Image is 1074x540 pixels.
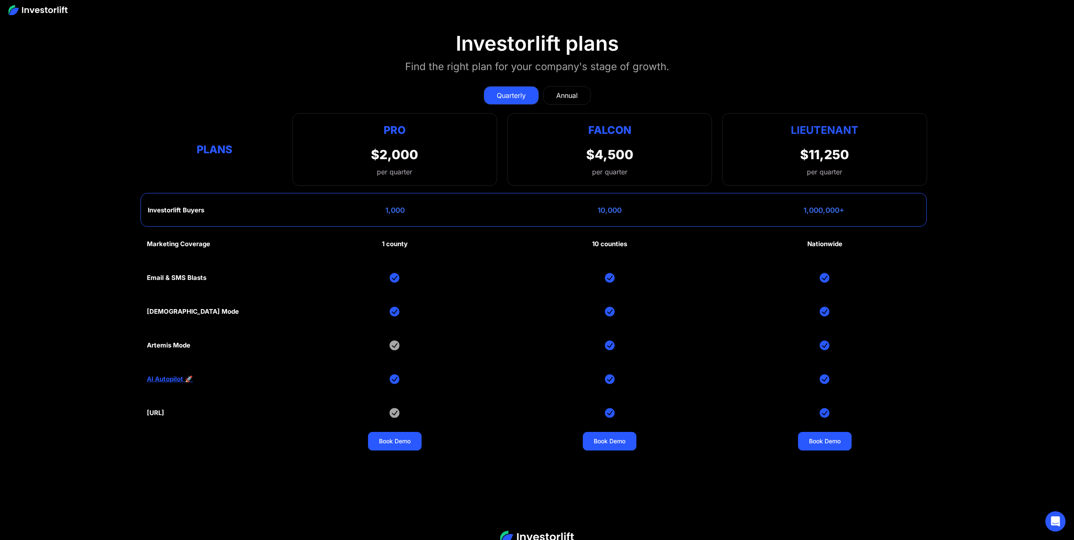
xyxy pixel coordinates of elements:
[592,240,627,248] div: 10 counties
[588,122,631,138] div: Falcon
[148,206,204,214] div: Investorlift Buyers
[807,167,842,177] div: per quarter
[147,409,164,417] div: [URL]
[371,147,418,162] div: $2,000
[147,342,190,349] div: Artemis Mode
[382,240,408,248] div: 1 county
[556,90,578,100] div: Annual
[791,124,858,136] strong: Lieutenant
[586,147,633,162] div: $4,500
[368,432,422,450] a: Book Demo
[497,90,526,100] div: Quarterly
[456,31,619,56] div: Investorlift plans
[147,141,282,157] div: Plans
[803,206,844,214] div: 1,000,000+
[371,122,418,138] div: Pro
[598,206,622,214] div: 10,000
[147,274,206,282] div: Email & SMS Blasts
[1045,511,1066,532] div: Open Intercom Messenger
[147,240,210,248] div: Marketing Coverage
[798,432,852,450] a: Book Demo
[592,167,628,177] div: per quarter
[147,308,239,315] div: [DEMOGRAPHIC_DATA] Mode
[371,167,418,177] div: per quarter
[807,240,842,248] div: Nationwide
[147,375,193,383] a: AI Autopilot 🚀
[583,432,636,450] a: Book Demo
[405,59,669,74] div: Find the right plan for your company's stage of growth.
[800,147,849,162] div: $11,250
[385,206,405,214] div: 1,000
